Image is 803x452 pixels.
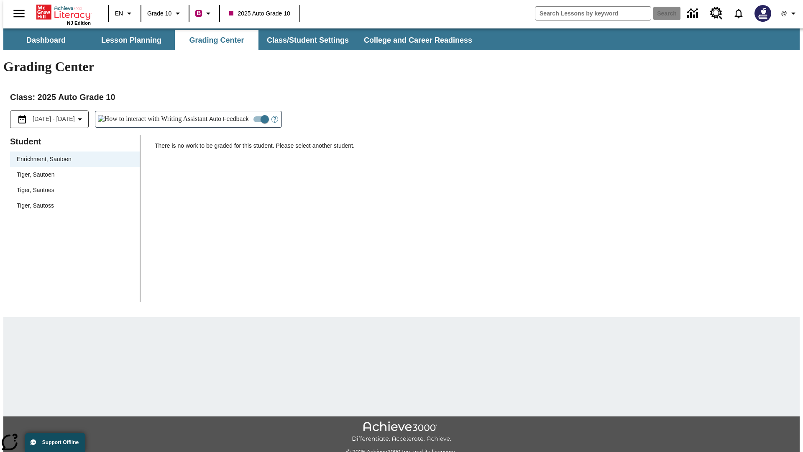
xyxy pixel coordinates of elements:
[10,90,793,104] h2: Class : 2025 Auto Grade 10
[115,9,123,18] span: EN
[352,421,451,443] img: Achieve3000 Differentiate Accelerate Achieve
[197,8,201,18] span: B
[728,3,749,24] a: Notifications
[535,7,651,20] input: search field
[17,201,133,210] span: Tiger, Sautoss
[175,30,258,50] button: Grading Center
[155,141,793,157] p: There is no work to be graded for this student. Please select another student.
[98,115,208,123] img: How to interact with Writing Assistant
[10,135,140,148] p: Student
[36,4,91,21] a: Home
[36,3,91,26] div: Home
[3,30,480,50] div: SubNavbar
[10,167,140,182] div: Tiger, Sautoen
[3,28,800,50] div: SubNavbar
[781,9,787,18] span: @
[3,59,800,74] h1: Grading Center
[229,9,290,18] span: 2025 Auto Grade 10
[147,9,171,18] span: Grade 10
[42,439,79,445] span: Support Offline
[144,6,186,21] button: Grade: Grade 10, Select a grade
[754,5,771,22] img: Avatar
[17,186,133,195] span: Tiger, Sautoes
[111,6,138,21] button: Language: EN, Select a language
[25,433,85,452] button: Support Offline
[33,115,75,123] span: [DATE] - [DATE]
[209,115,248,123] span: Auto Feedback
[260,30,355,50] button: Class/Student Settings
[17,170,133,179] span: Tiger, Sautoen
[682,2,705,25] a: Data Center
[4,30,88,50] button: Dashboard
[749,3,776,24] button: Select a new avatar
[10,152,140,167] div: Enrichment, Sautoen
[7,1,31,26] button: Open side menu
[705,2,728,25] a: Resource Center, Will open in new tab
[776,6,803,21] button: Profile/Settings
[192,6,217,21] button: Boost Class color is violet red. Change class color
[75,114,85,124] svg: Collapse Date Range Filter
[14,114,85,124] button: Select the date range menu item
[357,30,479,50] button: College and Career Readiness
[17,155,133,164] span: Enrichment, Sautoen
[10,198,140,213] div: Tiger, Sautoss
[90,30,173,50] button: Lesson Planning
[268,111,281,127] button: Open Help for Writing Assistant
[67,21,91,26] span: NJ Edition
[10,182,140,198] div: Tiger, Sautoes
